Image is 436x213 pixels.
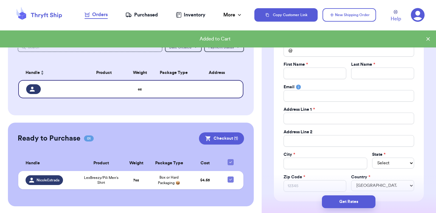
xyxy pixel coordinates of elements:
[26,70,40,76] span: Handle
[391,15,401,23] span: Help
[18,134,80,143] h2: Ready to Purchase
[26,160,40,166] span: Handle
[133,178,139,182] strong: 7 oz
[176,11,205,19] a: Inventory
[194,65,243,80] th: Address
[254,8,318,22] button: Copy Customer Link
[81,65,126,80] th: Product
[84,135,94,141] span: 01
[153,65,194,80] th: Package Type
[200,178,210,182] span: $ 4.65
[125,11,158,19] a: Purchased
[284,106,315,113] label: Address Line 1
[37,178,59,183] span: NicoleEstrada
[223,11,242,19] div: More
[284,180,347,192] input: 12345
[85,11,108,19] a: Orders
[372,152,385,158] label: State
[284,61,308,68] label: First Name
[351,61,375,68] label: Last Name
[284,45,292,57] div: @
[126,65,153,80] th: Weight
[123,155,149,171] th: Weight
[158,176,180,185] span: Box or Hard Packaging 📦
[284,84,295,90] label: Email
[323,8,376,22] button: New Shipping Order
[189,155,221,171] th: Cost
[284,152,295,158] label: City
[391,10,401,23] a: Help
[284,129,312,135] label: Address Line 2
[199,132,244,145] button: Checkout (1)
[79,155,123,171] th: Product
[351,174,370,180] label: Country
[85,11,108,18] div: Orders
[284,174,305,180] label: Zip Code
[138,87,142,91] strong: oz
[149,155,189,171] th: Package Type
[83,175,120,185] span: LexBreezy/Pili Men's Shirt
[322,195,375,208] button: Get Rates
[5,35,425,43] div: Added to Cart
[40,69,45,76] button: Sort ascending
